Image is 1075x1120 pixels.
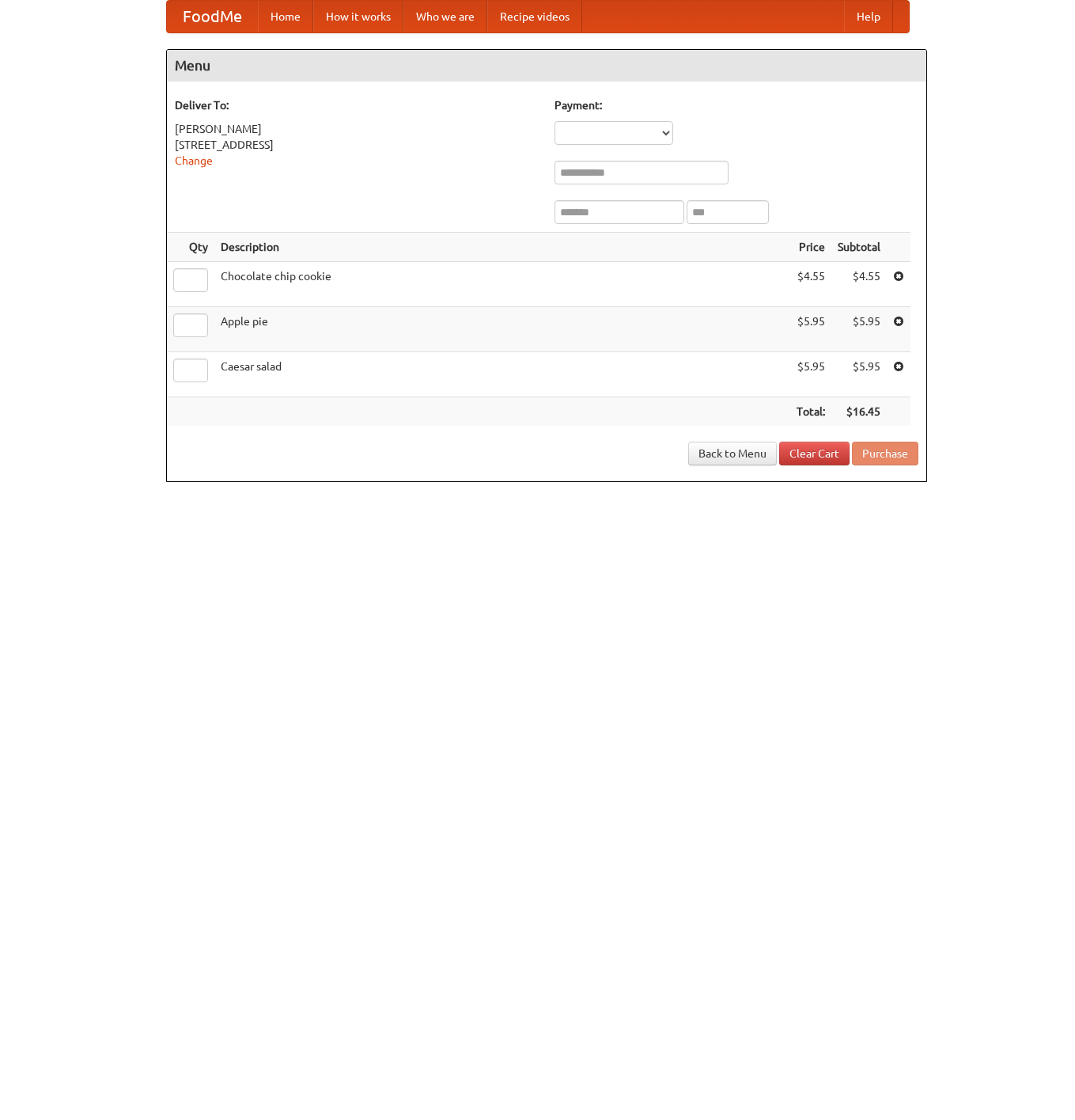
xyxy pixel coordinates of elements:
[852,442,918,465] button: Purchase
[790,397,831,427] th: Total:
[831,397,887,427] th: $16.45
[175,137,539,153] div: [STREET_ADDRESS]
[844,1,893,32] a: Help
[831,307,887,352] td: $5.95
[688,442,777,465] a: Back to Menu
[258,1,313,32] a: Home
[831,262,887,307] td: $4.55
[779,442,850,465] a: Clear Cart
[790,262,831,307] td: $4.55
[313,1,403,32] a: How it works
[214,307,790,352] td: Apple pie
[403,1,487,32] a: Who we are
[214,352,790,397] td: Caesar salad
[555,97,918,113] h5: Payment:
[175,154,213,167] a: Change
[214,233,790,262] th: Description
[790,233,831,262] th: Price
[831,352,887,397] td: $5.95
[167,50,926,82] h4: Menu
[790,307,831,352] td: $5.95
[167,233,214,262] th: Qty
[167,1,258,32] a: FoodMe
[214,262,790,307] td: Chocolate chip cookie
[175,121,539,137] div: [PERSON_NAME]
[175,97,539,113] h5: Deliver To:
[487,1,582,32] a: Recipe videos
[790,352,831,397] td: $5.95
[831,233,887,262] th: Subtotal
